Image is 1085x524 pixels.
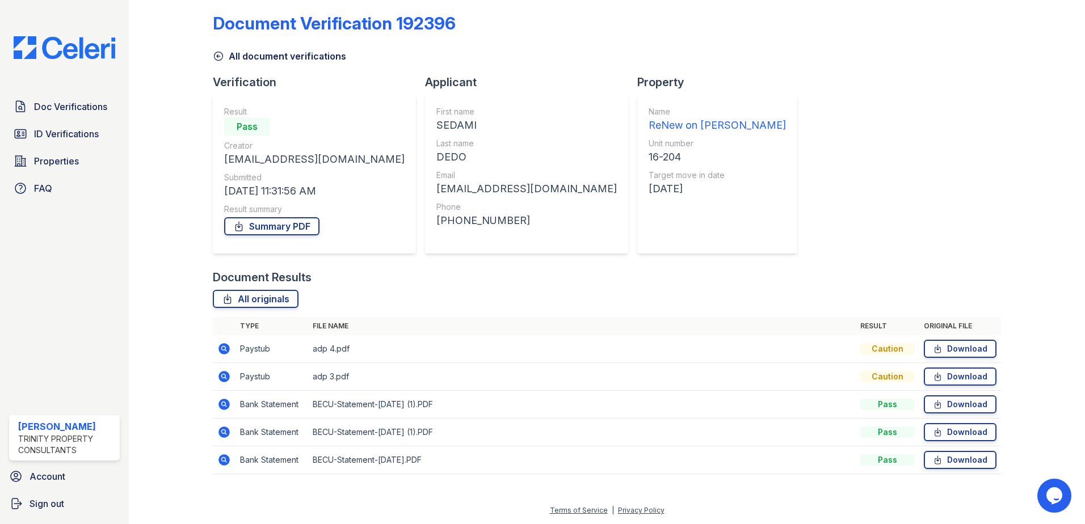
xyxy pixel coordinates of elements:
span: ID Verifications [34,127,99,141]
a: Terms of Service [550,506,608,514]
th: File name [308,317,856,335]
div: Property [637,74,806,90]
div: First name [436,106,617,117]
th: Original file [919,317,1001,335]
div: [EMAIL_ADDRESS][DOMAIN_NAME] [436,181,617,197]
div: Name [649,106,786,117]
div: Last name [436,138,617,149]
span: Account [30,470,65,483]
td: BECU-Statement-[DATE] (1).PDF [308,391,856,419]
iframe: chat widget [1037,479,1074,513]
a: Download [924,423,996,441]
span: Doc Verifications [34,100,107,113]
span: FAQ [34,181,52,195]
td: BECU-Statement-[DATE] (1).PDF [308,419,856,446]
a: Summary PDF [224,217,319,235]
a: All document verifications [213,49,346,63]
div: Unit number [649,138,786,149]
td: adp 3.pdf [308,363,856,391]
span: Sign out [30,497,64,510]
div: Caution [860,343,915,354]
div: Target move in date [649,170,786,181]
img: CE_Logo_Blue-a8612792a0a2168367f1c8372b55b34899dd931a85d93a1a3d3e32e68fde9ad4.png [5,36,124,59]
div: Trinity Property Consultants [18,433,115,456]
a: Download [924,451,996,469]
a: Name ReNew on [PERSON_NAME] [649,106,786,133]
div: Pass [860,399,915,410]
div: [PERSON_NAME] [18,420,115,433]
a: Properties [9,150,120,172]
div: [DATE] [649,181,786,197]
div: 16-204 [649,149,786,165]
div: | [612,506,614,514]
div: Pass [860,454,915,466]
td: Bank Statement [235,446,308,474]
a: Account [5,465,124,488]
div: [PHONE_NUMBER] [436,213,617,229]
div: Applicant [425,74,637,90]
td: BECU-Statement-[DATE].PDF [308,446,856,474]
th: Type [235,317,308,335]
div: Phone [436,201,617,213]
td: Paystub [235,363,308,391]
div: SEDAMI [436,117,617,133]
span: Properties [34,154,79,168]
div: Verification [213,74,425,90]
th: Result [856,317,919,335]
a: Sign out [5,492,124,515]
td: Bank Statement [235,419,308,446]
td: Bank Statement [235,391,308,419]
div: Result [224,106,405,117]
a: Doc Verifications [9,95,120,118]
div: Caution [860,371,915,382]
div: Document Verification 192396 [213,13,456,33]
div: Document Results [213,269,312,285]
td: adp 4.pdf [308,335,856,363]
div: DEDO [436,149,617,165]
a: Download [924,340,996,358]
a: ID Verifications [9,122,120,145]
div: Pass [224,117,270,136]
a: Download [924,395,996,413]
div: ReNew on [PERSON_NAME] [649,117,786,133]
a: All originals [213,290,298,308]
a: FAQ [9,177,120,200]
td: Paystub [235,335,308,363]
div: Creator [224,140,405,151]
div: Result summary [224,204,405,215]
div: [DATE] 11:31:56 AM [224,183,405,199]
div: Pass [860,426,915,438]
div: Submitted [224,172,405,183]
a: Download [924,367,996,386]
a: Privacy Policy [618,506,665,514]
div: [EMAIL_ADDRESS][DOMAIN_NAME] [224,151,405,167]
div: Email [436,170,617,181]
